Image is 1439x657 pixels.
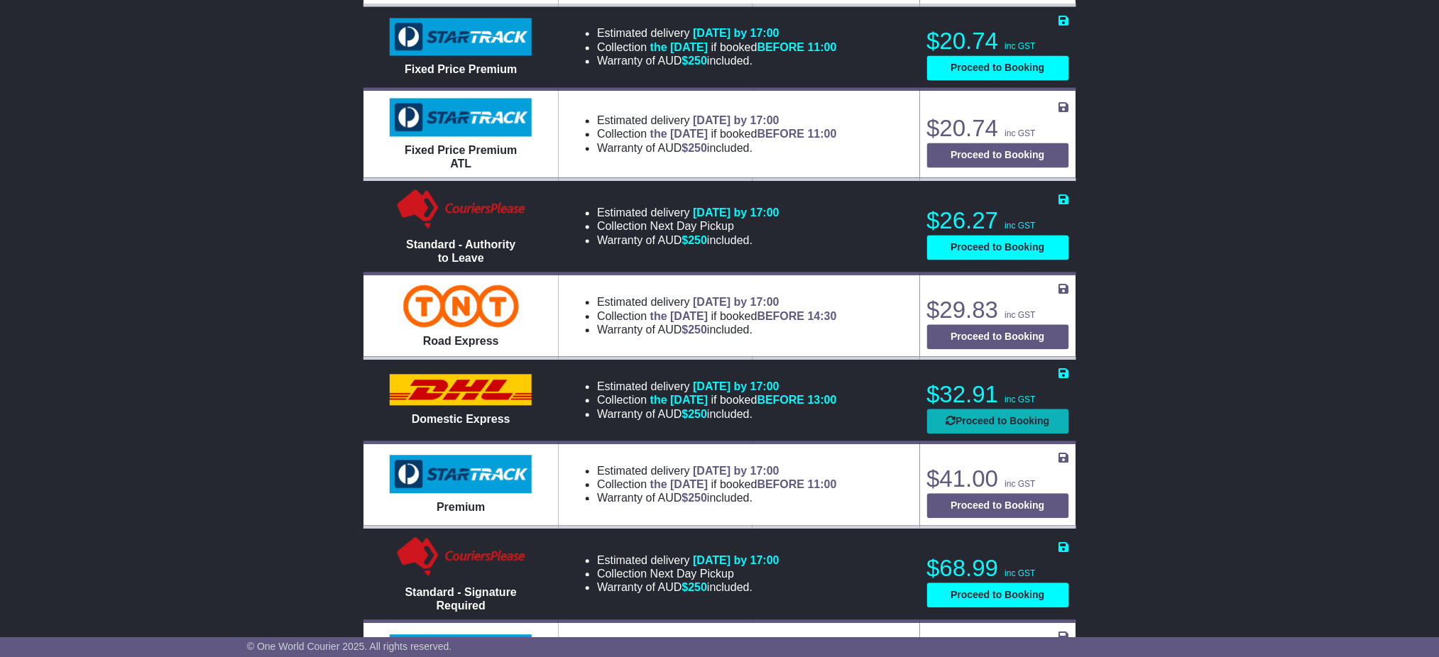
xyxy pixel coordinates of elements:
img: StarTrack: Premium [390,456,532,494]
span: inc GST [1005,221,1036,231]
span: [DATE] by 17:00 [693,115,779,127]
span: BEFORE [757,479,805,491]
span: 14:30 [808,311,837,323]
img: TNT Domestic: Road Express [403,285,519,328]
span: 250 [689,492,708,504]
span: [DATE] by 17:00 [693,465,779,477]
button: Proceed to Booking [927,236,1069,260]
span: Fixed Price Premium ATL [405,145,517,170]
span: BEFORE [757,128,805,140]
li: Estimated delivery [597,554,779,568]
li: Warranty of AUD included. [597,55,837,68]
button: Proceed to Booking [927,56,1069,81]
span: the [DATE] [650,479,708,491]
p: $32.91 [927,381,1069,409]
span: Fixed Price Premium [405,64,517,76]
span: $ [682,409,708,421]
li: Collection [597,128,837,141]
span: $ [682,492,708,504]
span: inc GST [1005,395,1036,405]
span: [DATE] by 17:00 [693,381,779,393]
span: the [DATE] [650,42,708,54]
span: Next Day Pickup [650,221,734,233]
span: 13:00 [808,394,837,407]
span: BEFORE [757,311,805,323]
span: 250 [689,582,708,594]
span: Standard - Signature Required [405,587,517,612]
li: Warranty of AUD included. [597,492,837,505]
span: 250 [689,324,708,336]
p: $26.27 [927,207,1069,236]
span: inc GST [1005,42,1036,52]
button: Proceed to Booking [927,325,1069,350]
span: if booked [650,479,837,491]
li: Collection [597,310,837,324]
li: Warranty of AUD included. [597,581,779,595]
img: StarTrack: Fixed Price Premium [390,18,532,57]
span: Domestic Express [412,414,510,426]
p: $20.74 [927,28,1069,56]
p: $68.99 [927,555,1069,583]
span: Standard - Authority to Leave [406,239,515,265]
span: BEFORE [757,42,805,54]
span: BEFORE [757,394,805,407]
li: Estimated delivery [597,380,837,394]
li: Estimated delivery [597,296,837,309]
p: $41.00 [927,465,1069,494]
li: Estimated delivery [597,206,779,220]
span: inc GST [1005,480,1036,490]
li: Estimated delivery [597,27,837,40]
li: Estimated delivery [597,114,837,128]
li: Warranty of AUD included. [597,324,837,337]
li: Collection [597,220,779,233]
li: Warranty of AUD included. [597,408,837,421]
span: 250 [689,55,708,67]
li: Collection [597,394,837,407]
span: the [DATE] [650,128,708,140]
span: $ [682,143,708,155]
span: the [DATE] [650,311,708,323]
img: Couriers Please: Standard - Authority to Leave [394,189,528,231]
img: DHL: Domestic Express [390,375,532,406]
span: if booked [650,128,837,140]
span: 11:00 [808,128,837,140]
li: Collection [597,568,779,581]
span: 250 [689,235,708,247]
span: if booked [650,311,837,323]
span: 250 [689,143,708,155]
li: Collection [597,41,837,55]
span: the [DATE] [650,394,708,407]
span: inc GST [1005,129,1036,139]
span: 11:00 [808,479,837,491]
img: StarTrack: Fixed Price Premium ATL [390,99,532,137]
span: $ [682,235,708,247]
span: $ [682,324,708,336]
span: 250 [689,409,708,421]
button: Proceed to Booking [927,494,1069,519]
span: $ [682,582,708,594]
li: Warranty of AUD included. [597,142,837,155]
span: © One World Courier 2025. All rights reserved. [247,641,452,652]
span: [DATE] by 17:00 [693,207,779,219]
span: inc GST [1005,569,1036,579]
button: Proceed to Booking [927,409,1069,434]
img: Couriers Please: Standard - Signature Required [394,536,528,579]
p: $29.83 [927,297,1069,325]
span: if booked [650,42,837,54]
span: inc GST [1005,311,1036,321]
span: Road Express [423,336,499,348]
span: $ [682,55,708,67]
span: if booked [650,394,837,407]
li: Warranty of AUD included. [597,234,779,248]
li: Estimated delivery [597,465,837,478]
span: Next Day Pickup [650,568,734,580]
span: 11:00 [808,42,837,54]
span: [DATE] by 17:00 [693,28,779,40]
button: Proceed to Booking [927,143,1069,168]
span: [DATE] by 17:00 [693,555,779,567]
p: $20.74 [927,115,1069,143]
span: [DATE] by 17:00 [693,297,779,309]
li: Collection [597,478,837,492]
button: Proceed to Booking [927,583,1069,608]
span: Premium [437,502,485,514]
